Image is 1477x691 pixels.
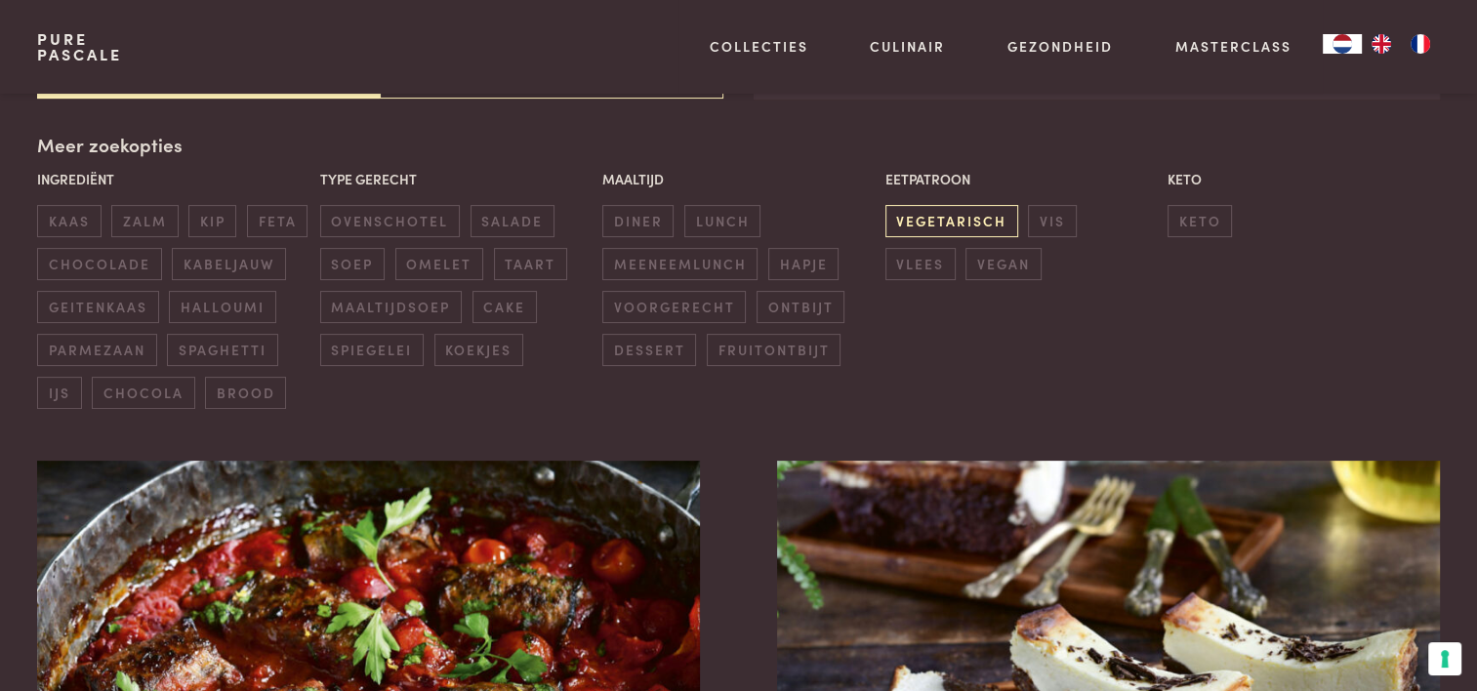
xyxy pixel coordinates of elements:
span: feta [247,205,308,237]
span: brood [205,377,286,409]
span: voorgerecht [602,291,746,323]
a: PurePascale [37,31,122,62]
span: koekjes [434,334,523,366]
span: maaltijdsoep [320,291,462,323]
a: Culinair [870,36,945,57]
span: parmezaan [37,334,156,366]
span: ontbijt [757,291,844,323]
span: soep [320,248,385,280]
p: Maaltijd [602,169,875,189]
span: hapje [768,248,839,280]
p: Type gerecht [320,169,593,189]
p: Keto [1168,169,1440,189]
aside: Language selected: Nederlands [1323,34,1440,54]
span: ovenschotel [320,205,460,237]
a: Collecties [710,36,808,57]
span: kabeljauw [172,248,285,280]
span: vis [1028,205,1076,237]
span: cake [472,291,537,323]
a: NL [1323,34,1362,54]
span: chocolade [37,248,161,280]
span: dessert [602,334,696,366]
span: chocola [92,377,194,409]
p: Eetpatroon [885,169,1158,189]
button: Uw voorkeuren voor toestemming voor trackingtechnologieën [1428,642,1461,675]
span: meeneemlunch [602,248,758,280]
span: halloumi [169,291,275,323]
span: spaghetti [167,334,277,366]
span: diner [602,205,674,237]
span: lunch [684,205,760,237]
p: Ingrediënt [37,169,309,189]
span: salade [471,205,554,237]
span: geitenkaas [37,291,158,323]
span: keto [1168,205,1232,237]
span: spiegelei [320,334,424,366]
a: Masterclass [1175,36,1292,57]
span: vegetarisch [885,205,1018,237]
span: vegan [965,248,1041,280]
span: omelet [395,248,483,280]
span: zalm [111,205,178,237]
span: fruitontbijt [707,334,841,366]
span: vlees [885,248,956,280]
a: FR [1401,34,1440,54]
div: Language [1323,34,1362,54]
a: Gezondheid [1007,36,1113,57]
ul: Language list [1362,34,1440,54]
span: taart [494,248,567,280]
a: EN [1362,34,1401,54]
span: kaas [37,205,101,237]
span: ijs [37,377,81,409]
span: kip [188,205,236,237]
